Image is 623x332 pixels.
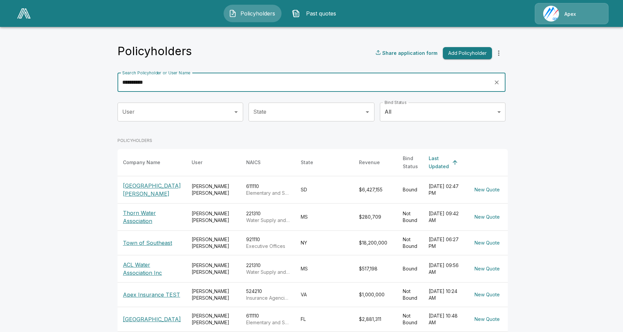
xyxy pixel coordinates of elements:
button: Add Policyholder [443,47,492,60]
td: [DATE] 10:24 AM [423,282,466,307]
div: [PERSON_NAME] [PERSON_NAME] [192,288,235,301]
p: Town of Southeast [123,239,181,247]
td: FL [295,307,354,331]
p: Apex Insurance TEST [123,291,181,299]
td: Not Bound [397,282,423,307]
td: MS [295,203,354,230]
p: ACL Water Association Inc [123,261,181,277]
p: Elementary and Secondary Schools [246,190,290,196]
div: Revenue [359,158,380,167]
button: Open [363,107,372,117]
td: [DATE] 02:47 PM [423,176,466,203]
button: New Quote [472,237,502,249]
h4: Policyholders [118,44,192,58]
button: New Quote [472,184,502,196]
td: $1,000,000 [354,282,397,307]
div: All [380,103,505,121]
p: Share application form [382,49,437,57]
td: [DATE] 06:27 PM [423,230,466,255]
div: [PERSON_NAME] [PERSON_NAME] [192,210,235,224]
button: Past quotes IconPast quotes [287,5,345,22]
button: Policyholders IconPolicyholders [224,5,282,22]
div: 611110 [246,183,290,196]
td: $6,427,155 [354,176,397,203]
div: 221310 [246,262,290,275]
p: Water Supply and Irrigation Systems [246,217,290,224]
th: Bind Status [397,149,423,176]
td: $280,709 [354,203,397,230]
p: Water Supply and Irrigation Systems [246,269,290,275]
p: [GEOGRAPHIC_DATA][PERSON_NAME] [123,182,181,198]
td: [DATE] 09:56 AM [423,255,466,282]
td: Bound [397,255,423,282]
td: VA [295,282,354,307]
img: Past quotes Icon [292,9,300,17]
div: Company Name [123,158,160,167]
label: Bind Status [385,100,406,105]
p: Insurance Agencies and Brokerages [246,295,290,301]
p: Elementary and Secondary Schools [246,319,290,326]
div: 611110 [246,312,290,326]
td: [DATE] 10:48 AM [423,307,466,331]
td: $2,881,311 [354,307,397,331]
button: more [492,46,505,60]
div: [PERSON_NAME] [PERSON_NAME] [192,312,235,326]
td: MS [295,255,354,282]
div: 524210 [246,288,290,301]
td: SD [295,176,354,203]
div: [PERSON_NAME] [PERSON_NAME] [192,236,235,250]
td: Not Bound [397,307,423,331]
div: Last Updated [429,154,449,171]
p: Thorn Water Association [123,209,181,225]
span: Policyholders [239,9,276,17]
td: Bound [397,176,423,203]
img: AA Logo [17,8,31,19]
button: clear search [492,77,502,87]
td: $517,198 [354,255,397,282]
span: Past quotes [303,9,340,17]
div: 221310 [246,210,290,224]
div: State [301,158,313,167]
td: [DATE] 09:42 AM [423,203,466,230]
div: NAICS [246,158,261,167]
button: New Quote [472,289,502,301]
td: Not Bound [397,230,423,255]
img: Policyholders Icon [229,9,237,17]
button: New Quote [472,263,502,275]
div: [PERSON_NAME] [PERSON_NAME] [192,262,235,275]
td: Not Bound [397,203,423,230]
button: Open [231,107,241,117]
div: 921110 [246,236,290,250]
label: Search Policyholder or User Name [122,70,190,76]
p: Executive Offices [246,243,290,250]
button: New Quote [472,211,502,223]
a: Add Policyholder [440,47,492,60]
td: NY [295,230,354,255]
p: POLICYHOLDERS [118,138,508,144]
button: New Quote [472,313,502,326]
td: $18,200,000 [354,230,397,255]
div: [PERSON_NAME] [PERSON_NAME] [192,183,235,196]
div: User [192,158,202,167]
p: [GEOGRAPHIC_DATA] [123,315,181,323]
